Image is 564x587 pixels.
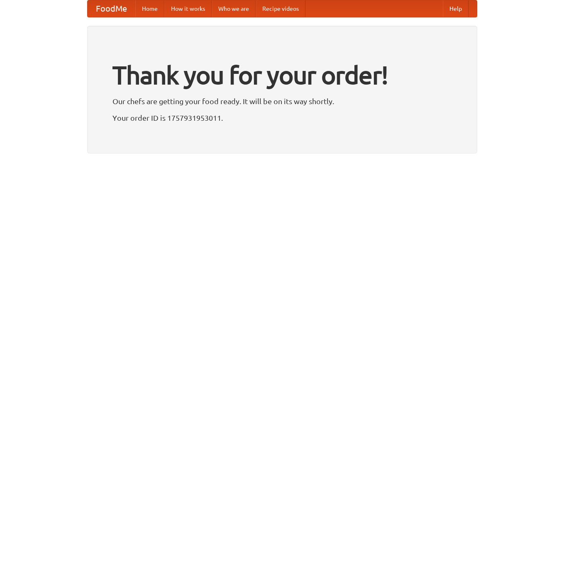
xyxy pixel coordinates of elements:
a: FoodMe [88,0,135,17]
a: Recipe videos [256,0,305,17]
a: Help [443,0,469,17]
a: How it works [164,0,212,17]
p: Our chefs are getting your food ready. It will be on its way shortly. [112,95,452,107]
h1: Thank you for your order! [112,55,452,95]
p: Your order ID is 1757931953011. [112,112,452,124]
a: Who we are [212,0,256,17]
a: Home [135,0,164,17]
